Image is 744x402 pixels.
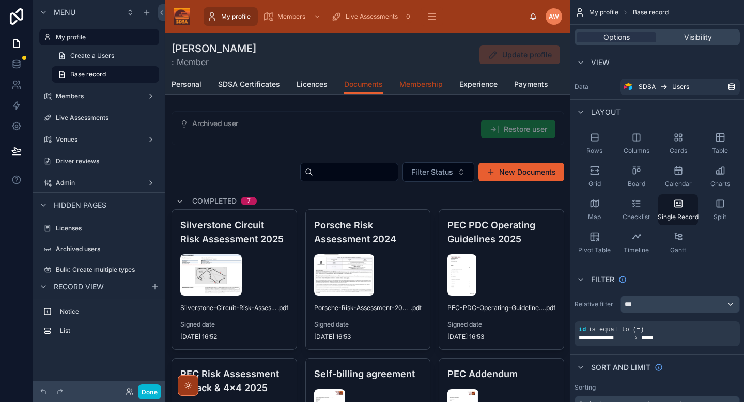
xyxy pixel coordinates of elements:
button: Timeline [616,227,656,258]
button: Map [575,194,614,225]
label: Licenses [56,224,157,233]
span: Board [628,180,645,188]
span: My profile [589,8,618,17]
span: Options [603,32,630,42]
span: Cards [670,147,687,155]
span: Membership [399,79,443,89]
span: Rows [586,147,602,155]
a: Venues [39,131,159,148]
img: App logo [174,8,190,25]
span: Payments [514,79,548,89]
a: Licences [297,75,328,96]
a: Experience [459,75,498,96]
label: Bulk: Create multiple types [56,266,157,274]
span: Documents [344,79,383,89]
a: Payments [514,75,548,96]
a: Bulk: Create multiple types [39,261,159,278]
img: Airtable Logo [624,83,632,91]
span: Sort And Limit [591,362,650,373]
span: Timeline [624,246,649,254]
button: Single Record [658,194,698,225]
label: Sorting [575,383,596,392]
span: My profile [221,12,251,21]
a: SDSAUsers [620,79,740,95]
span: Grid [588,180,601,188]
span: Map [588,213,601,221]
span: Calendar [665,180,692,188]
a: Driver reviews [39,153,159,169]
label: List [60,327,155,335]
span: Users [672,83,689,91]
span: Hidden pages [54,200,106,210]
span: is equal to (=) [588,326,644,333]
span: Split [714,213,726,221]
a: Live Assessments [39,110,159,126]
button: Pivot Table [575,227,614,258]
a: SDSA Certificates [218,75,280,96]
label: Relative filter [575,300,616,308]
button: Rows [575,128,614,159]
label: Archived users [56,245,157,253]
span: Experience [459,79,498,89]
span: Create a Users [70,52,114,60]
button: Calendar [658,161,698,192]
span: Licences [297,79,328,89]
a: Admin [39,175,159,191]
span: Checklist [623,213,650,221]
label: Admin [56,179,143,187]
button: Table [700,128,740,159]
div: scrollable content [33,299,165,349]
span: Table [712,147,728,155]
a: Create a Users [52,48,159,64]
span: Charts [710,180,730,188]
button: Done [138,384,161,399]
span: Base record [633,8,669,17]
a: Personal [172,75,202,96]
span: SDSA Certificates [218,79,280,89]
span: Pivot Table [578,246,611,254]
a: Live Assessments0 [328,7,417,26]
span: Columns [624,147,649,155]
button: Board [616,161,656,192]
button: Grid [575,161,614,192]
span: Menu [54,7,75,18]
button: Checklist [616,194,656,225]
label: Members [56,92,143,100]
span: AW [549,12,559,21]
span: Base record [70,70,106,79]
div: scrollable content [198,5,529,28]
button: Gantt [658,227,698,258]
a: Documents [344,75,383,95]
span: View [591,57,610,68]
span: id [579,326,586,333]
span: Live Assessments [346,12,398,21]
label: Driver reviews [56,157,157,165]
span: Gantt [670,246,686,254]
h1: [PERSON_NAME] [172,41,256,56]
span: Personal [172,79,202,89]
label: Live Assessments [56,114,157,122]
span: Visibility [684,32,712,42]
a: Archived users [39,241,159,257]
label: My profile [56,33,153,41]
button: Cards [658,128,698,159]
label: Venues [56,135,143,144]
label: Data [575,83,616,91]
span: Members [277,12,305,21]
a: Members [39,88,159,104]
label: Notice [60,307,155,316]
span: Record view [54,282,104,292]
button: Charts [700,161,740,192]
div: 0 [402,10,414,23]
span: Layout [591,107,621,117]
a: My profile [204,7,258,26]
button: Columns [616,128,656,159]
a: My profile [39,29,159,45]
span: Single Record [658,213,699,221]
a: Members [260,7,326,26]
span: Filter [591,274,614,285]
button: Split [700,194,740,225]
a: Licenses [39,220,159,237]
span: : Member [172,56,256,68]
a: Membership [399,75,443,96]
